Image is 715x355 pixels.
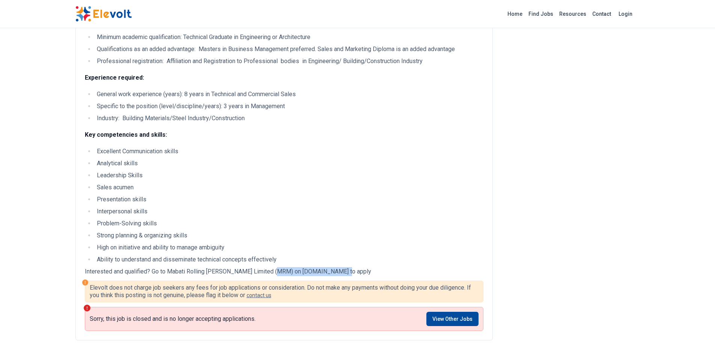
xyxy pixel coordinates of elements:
[95,195,483,204] li: Presentation skills
[95,255,483,264] li: Ability to understand and disseminate technical concepts effectively
[95,243,483,252] li: High on initiative and ability to manage ambiguity
[95,147,483,156] li: Excellent Communication skills
[95,231,483,240] li: Strong planning & organizing skills
[85,131,167,138] strong: Key competencies and skills:
[95,114,483,123] li: Industry: Building Materials/Steel Industry/Construction
[90,284,479,299] p: Elevolt does not charge job seekers any fees for job applications or consideration. Do not make a...
[556,8,589,20] a: Resources
[677,319,715,355] iframe: Chat Widget
[95,207,483,216] li: Interpersonal skills
[95,183,483,192] li: Sales acumen
[589,8,614,20] a: Contact
[75,6,132,22] img: Elevolt
[95,171,483,180] li: Leadership Skills
[505,44,640,150] iframe: Advertisement
[95,45,483,54] li: Qualifications as an added advantage: Masters in Business Management preferred. Sales and Marketi...
[614,6,637,21] a: Login
[247,292,271,298] a: contact us
[95,33,483,42] li: Minimum academic qualification: Technical Graduate in Engineering or Architecture
[95,57,483,66] li: Professional registration: Affiliation and Registration to Professional bodies in Engineering/ Bu...
[85,267,483,276] p: Interested and qualified? Go to Mabati Rolling [PERSON_NAME] Limited (MRM) on [DOMAIN_NAME] to apply
[95,102,483,111] li: Specific to the position (level/discipline/years): 3 years in Management
[426,312,479,326] a: View Other Jobs
[90,315,256,323] p: Sorry, this job is closed and is no longer accepting applications.
[525,8,556,20] a: Find Jobs
[95,90,483,99] li: General work experience (years): 8 years in Technical and Commercial Sales
[504,8,525,20] a: Home
[85,74,144,81] strong: Experience required:
[95,159,483,168] li: Analytical skills
[95,219,483,228] li: Problem-Solving skills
